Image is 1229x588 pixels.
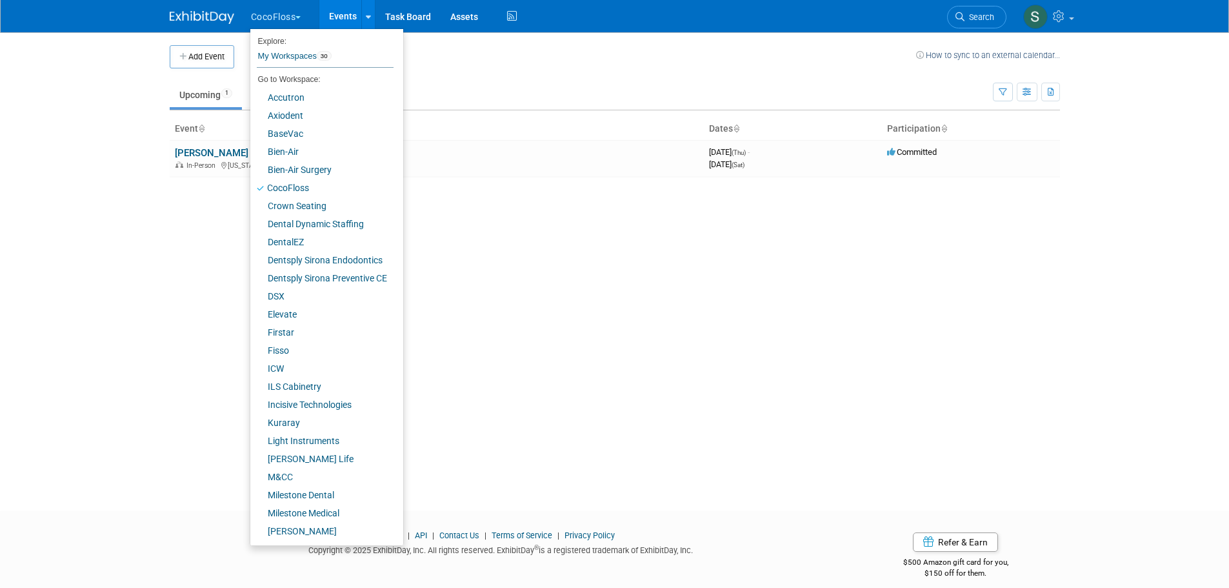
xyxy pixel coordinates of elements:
[250,378,394,396] a: ILS Cabinetry
[405,531,413,540] span: |
[250,179,394,197] a: CocoFloss
[492,531,552,540] a: Terms of Service
[882,118,1060,140] th: Participation
[250,396,394,414] a: Incisive Technologies
[175,147,301,159] a: [PERSON_NAME] 14707-2025
[250,414,394,432] a: Kuraray
[732,161,744,168] span: (Sat)
[250,34,394,45] li: Explore:
[964,12,994,22] span: Search
[481,531,490,540] span: |
[257,45,394,67] a: My Workspaces30
[170,83,242,107] a: Upcoming1
[250,323,394,341] a: Firstar
[709,147,750,157] span: [DATE]
[250,504,394,522] a: Milestone Medical
[941,123,947,134] a: Sort by Participation Type
[170,118,704,140] th: Event
[175,159,699,170] div: [US_STATE], [GEOGRAPHIC_DATA]
[704,118,882,140] th: Dates
[250,341,394,360] a: Fisso
[429,531,437,540] span: |
[317,51,332,61] span: 30
[250,486,394,504] a: Milestone Dental
[250,143,394,161] a: Bien-Air
[250,432,394,450] a: Light Instruments
[733,123,739,134] a: Sort by Start Date
[250,269,394,287] a: Dentsply Sirona Preventive CE
[250,106,394,125] a: Axiodent
[913,532,998,552] a: Refer & Earn
[554,531,563,540] span: |
[250,360,394,378] a: ICW
[250,125,394,143] a: BaseVac
[250,88,394,106] a: Accutron
[250,287,394,305] a: DSX
[250,233,394,251] a: DentalEZ
[245,83,297,107] a: Past33
[852,568,1060,579] div: $150 off for them.
[170,542,833,556] div: Copyright © 2025 ExhibitDay, Inc. All rights reserved. ExhibitDay is a registered trademark of Ex...
[732,149,746,156] span: (Thu)
[175,161,183,168] img: In-Person Event
[250,161,394,179] a: Bien-Air Surgery
[439,531,479,540] a: Contact Us
[1023,5,1048,29] img: Samantha Meyers
[250,305,394,323] a: Elevate
[250,197,394,215] a: Crown Seating
[198,123,205,134] a: Sort by Event Name
[250,215,394,233] a: Dental Dynamic Staffing
[748,147,750,157] span: -
[170,45,234,68] button: Add Event
[947,6,1006,28] a: Search
[565,531,615,540] a: Privacy Policy
[250,251,394,269] a: Dentsply Sirona Endodontics
[250,450,394,468] a: [PERSON_NAME] Life
[852,549,1060,578] div: $500 Amazon gift card for you,
[250,71,394,88] li: Go to Workspace:
[415,531,427,540] a: API
[186,161,219,170] span: In-Person
[709,159,744,169] span: [DATE]
[887,147,937,157] span: Committed
[250,540,394,558] a: Odne
[250,468,394,486] a: M&CC
[250,522,394,540] a: [PERSON_NAME]
[916,50,1060,60] a: How to sync to an external calendar...
[170,11,234,24] img: ExhibitDay
[221,88,232,98] span: 1
[534,544,539,551] sup: ®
